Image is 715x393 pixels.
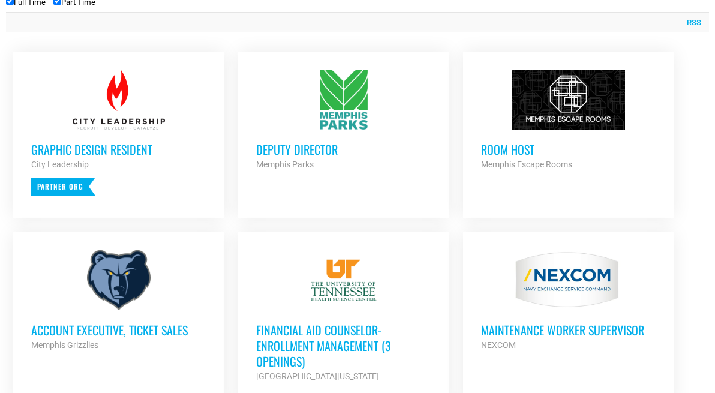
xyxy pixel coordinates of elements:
strong: City Leadership [31,160,89,169]
a: Deputy Director Memphis Parks [238,52,449,190]
strong: [GEOGRAPHIC_DATA][US_STATE] [256,371,379,381]
strong: Memphis Parks [256,160,314,169]
h3: Account Executive, Ticket Sales [31,322,206,338]
a: Account Executive, Ticket Sales Memphis Grizzlies [13,232,224,370]
a: Graphic Design Resident City Leadership Partner Org [13,52,224,214]
h3: Room Host [481,142,656,157]
strong: Memphis Grizzlies [31,340,98,350]
h3: Deputy Director [256,142,431,157]
strong: Memphis Escape Rooms [481,160,572,169]
h3: Financial Aid Counselor-Enrollment Management (3 Openings) [256,322,431,369]
a: Room Host Memphis Escape Rooms [463,52,674,190]
strong: NEXCOM [481,340,516,350]
a: RSS [681,17,701,29]
p: Partner Org [31,178,95,196]
h3: MAINTENANCE WORKER SUPERVISOR [481,322,656,338]
a: MAINTENANCE WORKER SUPERVISOR NEXCOM [463,232,674,370]
h3: Graphic Design Resident [31,142,206,157]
